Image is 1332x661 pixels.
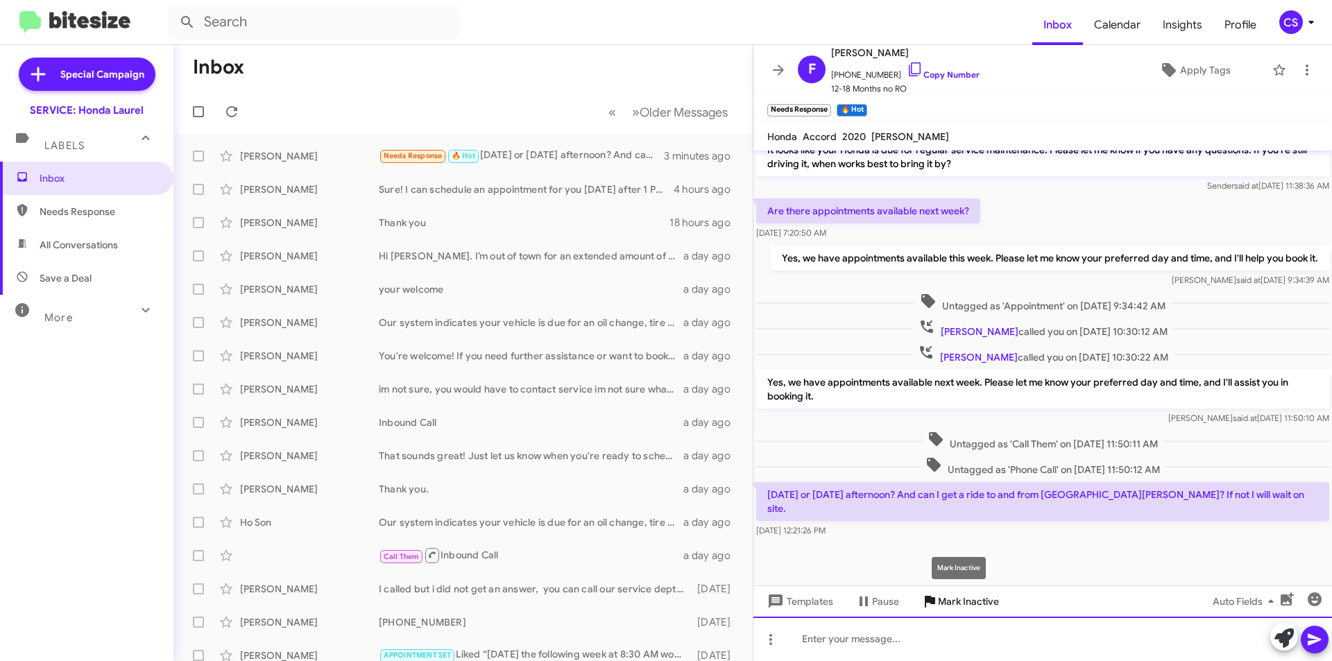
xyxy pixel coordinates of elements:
div: [DATE] [690,582,742,596]
div: [PERSON_NAME] [240,415,379,429]
span: Save a Deal [40,271,92,285]
small: Needs Response [767,104,831,117]
div: Ho Son [240,515,379,529]
input: Search [168,6,459,39]
span: « [608,103,616,121]
a: Insights [1152,5,1213,45]
span: Untagged as 'Call Them' on [DATE] 11:50:11 AM [922,431,1163,451]
span: [PERSON_NAME] [DATE] 9:34:39 AM [1172,275,1329,285]
div: [PHONE_NUMBER] [379,615,690,629]
div: Inbound Call [379,415,683,429]
span: » [632,103,640,121]
button: Mark Inactive [910,589,1010,614]
div: your welcome [379,282,683,296]
p: Are there appointments available next week? [756,198,980,223]
div: That sounds great! Just let us know when you're ready to schedule your appointment for service, a... [379,449,683,463]
div: 18 hours ago [669,216,742,230]
div: a day ago [683,249,742,263]
span: APPOINTMENT SET [384,651,452,660]
span: Sender [DATE] 11:38:36 AM [1207,180,1329,191]
div: I called but i did not get an answer, you can call our service dept directly at [PHONE_NUMBER] [379,582,690,596]
button: Next [624,98,736,126]
div: a day ago [683,349,742,363]
div: a day ago [683,549,742,563]
div: Sure! I can schedule an appointment for you [DATE] after 1 PM. ? [379,182,674,196]
span: Auto Fields [1213,589,1279,614]
div: CS [1279,10,1303,34]
span: F [808,58,816,80]
div: Mark Inactive [932,557,986,579]
span: said at [1234,180,1258,191]
span: [PERSON_NAME] [941,325,1018,338]
span: Call Them [384,552,420,561]
span: [PERSON_NAME] [831,44,980,61]
a: Calendar [1083,5,1152,45]
div: Hi [PERSON_NAME]. I’m out of town for an extended amount of time, but I’ll be bring it in when I ... [379,249,683,263]
div: a day ago [683,282,742,296]
div: 3 minutes ago [664,149,742,163]
button: Apply Tags [1123,58,1265,83]
h1: Inbox [193,56,244,78]
button: Templates [753,589,844,614]
span: called you on [DATE] 10:30:12 AM [913,318,1173,338]
div: [PERSON_NAME] [240,449,379,463]
div: a day ago [683,415,742,429]
div: [PERSON_NAME] [240,282,379,296]
div: Our system indicates your vehicle is due for an oil change, tire rotation, brake inspection, and ... [379,316,683,329]
button: CS [1267,10,1317,34]
span: Untagged as 'Appointment' on [DATE] 9:34:42 AM [914,293,1171,313]
a: Copy Number [907,69,980,80]
div: a day ago [683,382,742,396]
div: [PERSON_NAME] [240,615,379,629]
span: said at [1233,413,1257,423]
span: Special Campaign [60,67,144,81]
span: All Conversations [40,238,118,252]
span: Inbox [40,171,157,185]
button: Auto Fields [1202,589,1290,614]
span: Mark Inactive [938,589,999,614]
span: [PERSON_NAME] [DATE] 11:50:10 AM [1168,413,1329,423]
span: Accord [803,130,837,143]
span: [PERSON_NAME] [871,130,949,143]
div: [PERSON_NAME] [240,349,379,363]
span: Inbox [1032,5,1083,45]
small: 🔥 Hot [837,104,866,117]
div: [PERSON_NAME] [240,182,379,196]
div: [PERSON_NAME] [240,382,379,396]
div: [PERSON_NAME] [240,316,379,329]
div: [PERSON_NAME] [240,482,379,496]
p: [DATE] or [DATE] afternoon? And can I get a ride to and from [GEOGRAPHIC_DATA][PERSON_NAME]? If n... [756,482,1329,521]
div: a day ago [683,482,742,496]
div: Inbound Call [379,547,683,564]
span: [DATE] 7:20:50 AM [756,228,826,238]
div: [DATE] [690,615,742,629]
a: Profile [1213,5,1267,45]
span: Needs Response [384,151,443,160]
span: Pause [872,589,899,614]
span: More [44,311,73,324]
div: a day ago [683,515,742,529]
div: [PERSON_NAME] [240,216,379,230]
span: 2020 [842,130,866,143]
button: Previous [600,98,624,126]
div: 4 hours ago [674,182,742,196]
span: Older Messages [640,105,728,120]
span: said at [1236,275,1261,285]
span: Templates [765,589,833,614]
div: [DATE] or [DATE] afternoon? And can I get a ride to and from [GEOGRAPHIC_DATA][PERSON_NAME]? If n... [379,148,664,164]
span: Needs Response [40,205,157,218]
span: Apply Tags [1180,58,1231,83]
div: [PERSON_NAME] [240,249,379,263]
span: [PERSON_NAME] [940,351,1018,363]
div: You're welcome! If you need further assistance or want to book an appointment, feel free to reach... [379,349,683,363]
div: [PERSON_NAME] [240,582,379,596]
span: [DATE] 12:21:26 PM [756,525,826,535]
p: Yes, we have appointments available this week. Please let me know your preferred day and time, an... [771,246,1329,271]
span: Untagged as 'Phone Call' on [DATE] 11:50:12 AM [920,456,1165,477]
div: Thank you. [379,482,683,496]
span: 12-18 Months no RO [831,82,980,96]
div: Thank you [379,216,669,230]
